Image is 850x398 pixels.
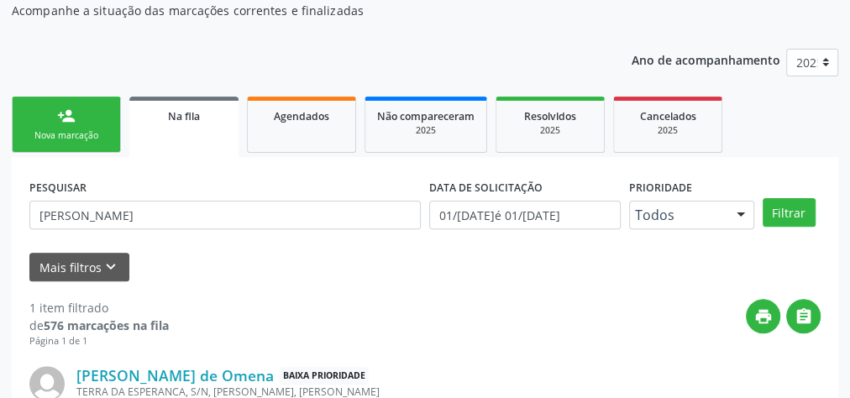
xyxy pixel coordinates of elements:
[29,299,169,317] div: 1 item filtrado
[429,201,621,229] input: Selecione um intervalo
[429,175,543,201] label: DATA DE SOLICITAÇÃO
[280,367,369,385] span: Baixa Prioridade
[635,207,720,223] span: Todos
[76,366,274,385] a: [PERSON_NAME] de Omena
[57,107,76,125] div: person_add
[102,258,120,276] i: keyboard_arrow_down
[632,49,780,70] p: Ano de acompanhamento
[377,109,475,123] span: Não compareceram
[29,334,169,348] div: Página 1 de 1
[274,109,329,123] span: Agendados
[24,129,108,142] div: Nova marcação
[168,109,200,123] span: Na fila
[377,124,475,137] div: 2025
[795,307,813,326] i: 
[12,2,590,19] p: Acompanhe a situação das marcações correntes e finalizadas
[44,317,169,333] strong: 576 marcações na fila
[524,109,576,123] span: Resolvidos
[746,299,780,333] button: print
[626,124,710,137] div: 2025
[29,317,169,334] div: de
[640,109,696,123] span: Cancelados
[754,307,773,326] i: print
[508,124,592,137] div: 2025
[29,201,421,229] input: Nome, CNS
[786,299,821,333] button: 
[629,175,692,201] label: Prioridade
[763,198,816,227] button: Filtrar
[29,175,87,201] label: PESQUISAR
[29,253,129,282] button: Mais filtroskeyboard_arrow_down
